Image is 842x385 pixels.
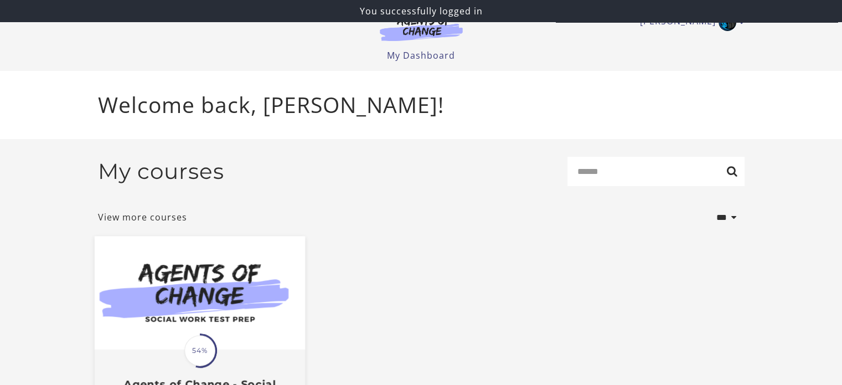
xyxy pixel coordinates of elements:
p: Welcome back, [PERSON_NAME]! [98,89,745,121]
p: You successfully logged in [4,4,838,18]
span: 54% [184,335,215,366]
img: Agents of Change Logo [368,16,474,41]
a: My Dashboard [387,49,455,61]
a: View more courses [98,211,187,224]
h2: My courses [98,158,224,184]
a: Toggle menu [640,13,739,31]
